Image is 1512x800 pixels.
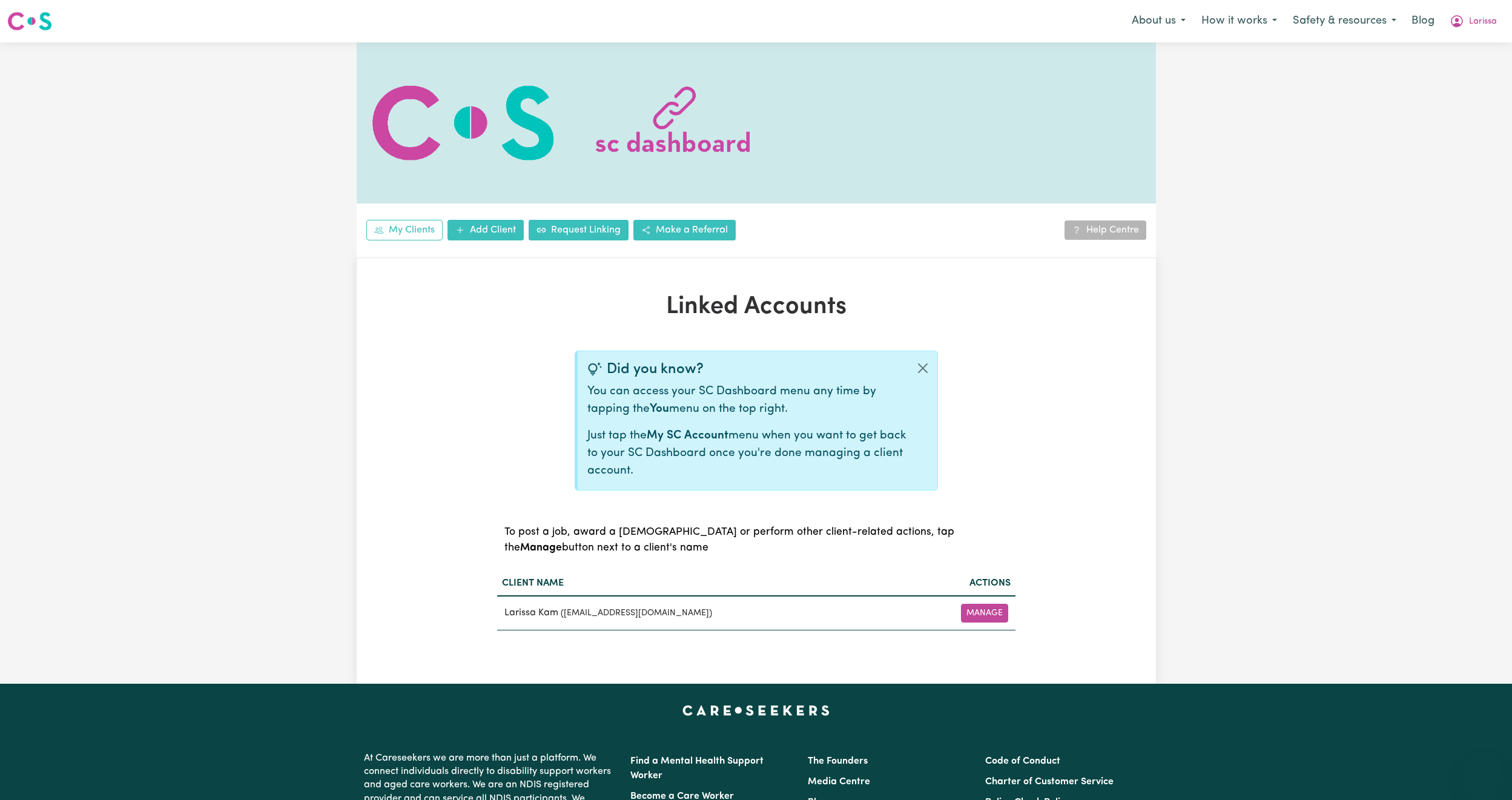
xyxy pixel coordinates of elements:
a: Charter of Customer Service [985,777,1114,787]
span: Larissa [1469,15,1497,28]
button: Close alert [908,351,937,385]
button: My Account [1442,8,1505,34]
img: Careseekers logo [7,10,52,32]
a: Request Linking [529,220,629,240]
td: Larissa Kam [497,596,903,630]
b: Manage [520,543,562,553]
button: Manage [961,604,1008,623]
a: Help Centre [1065,220,1146,240]
a: Add Client [447,220,524,240]
a: My Clients [366,220,443,240]
b: My SC Account [647,430,728,441]
small: ( [EMAIL_ADDRESS][DOMAIN_NAME] ) [561,609,712,618]
b: You [650,403,669,415]
a: Make a Referral [633,220,736,240]
th: Client name [497,571,903,596]
button: How it works [1193,8,1285,34]
a: Blog [1404,8,1442,35]
h1: Linked Accounts [497,293,1015,322]
caption: To post a job, award a [DEMOGRAPHIC_DATA] or perform other client-related actions, tap the button... [497,510,1015,571]
a: Careseekers home page [682,706,830,715]
a: Find a Mental Health Support Worker [630,756,764,781]
p: You can access your SC Dashboard menu any time by tapping the menu on the top right. [587,383,908,418]
iframe: Button to launch messaging window, conversation in progress [1464,752,1502,790]
a: Code of Conduct [985,756,1060,766]
a: Media Centre [808,777,870,787]
button: About us [1124,8,1193,34]
button: Safety & resources [1285,8,1404,34]
a: The Founders [808,756,868,766]
th: Actions [902,571,1015,596]
a: Careseekers logo [7,7,52,35]
div: Did you know? [587,361,908,379]
p: Just tap the menu when you want to get back to your SC Dashboard once you're done managing a clie... [587,428,908,480]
